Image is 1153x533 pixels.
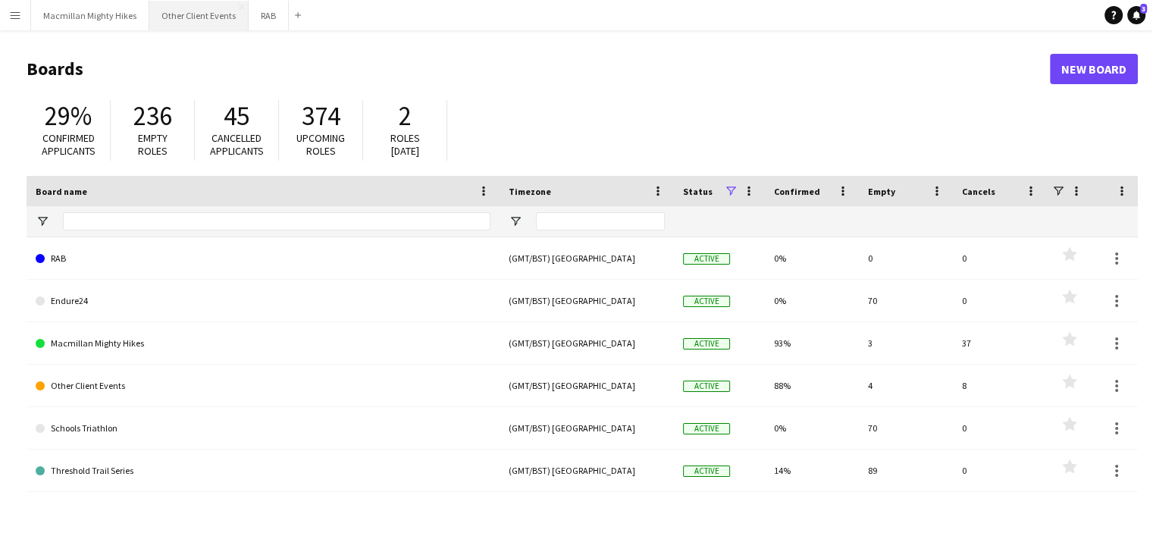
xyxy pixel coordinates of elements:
button: Macmillan Mighty Hikes [31,1,149,30]
div: (GMT/BST) [GEOGRAPHIC_DATA] [500,450,674,491]
button: Other Client Events [149,1,249,30]
a: Schools Triathlon [36,407,490,450]
span: Upcoming roles [296,131,345,158]
div: (GMT/BST) [GEOGRAPHIC_DATA] [500,365,674,406]
span: Confirmed [774,186,820,197]
a: RAB [36,237,490,280]
a: Other Client Events [36,365,490,407]
div: 70 [859,280,953,321]
div: 8 [953,365,1047,406]
div: 0 [953,407,1047,449]
span: Active [683,466,730,477]
div: (GMT/BST) [GEOGRAPHIC_DATA] [500,407,674,449]
a: New Board [1050,54,1138,84]
div: 14% [765,450,859,491]
div: 0% [765,407,859,449]
div: 0 [953,450,1047,491]
span: Active [683,296,730,307]
div: 88% [765,365,859,406]
div: 0 [953,280,1047,321]
a: Threshold Trail Series [36,450,490,492]
div: (GMT/BST) [GEOGRAPHIC_DATA] [500,237,674,279]
span: Active [683,338,730,350]
span: Empty roles [138,131,168,158]
span: Cancels [962,186,995,197]
span: Active [683,423,730,434]
input: Board name Filter Input [63,212,490,230]
span: Active [683,381,730,392]
button: Open Filter Menu [509,215,522,228]
span: Board name [36,186,87,197]
span: Empty [868,186,895,197]
div: 37 [953,322,1047,364]
div: (GMT/BST) [GEOGRAPHIC_DATA] [500,322,674,364]
span: 236 [133,99,172,133]
div: 3 [859,322,953,364]
a: Macmillan Mighty Hikes [36,322,490,365]
a: Endure24 [36,280,490,322]
span: 374 [302,99,340,133]
div: 93% [765,322,859,364]
input: Timezone Filter Input [536,212,665,230]
span: Confirmed applicants [42,131,96,158]
div: 0% [765,237,859,279]
button: Open Filter Menu [36,215,49,228]
div: 0 [953,237,1047,279]
span: Active [683,253,730,265]
span: 2 [399,99,412,133]
div: 4 [859,365,953,406]
span: 3 [1140,4,1147,14]
span: Status [683,186,713,197]
span: 29% [45,99,92,133]
h1: Boards [27,58,1050,80]
a: 3 [1127,6,1145,24]
div: (GMT/BST) [GEOGRAPHIC_DATA] [500,280,674,321]
span: Roles [DATE] [390,131,420,158]
span: Cancelled applicants [210,131,264,158]
div: 0% [765,280,859,321]
div: 89 [859,450,953,491]
div: 70 [859,407,953,449]
button: RAB [249,1,289,30]
div: 0 [859,237,953,279]
span: Timezone [509,186,551,197]
span: 45 [224,99,249,133]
